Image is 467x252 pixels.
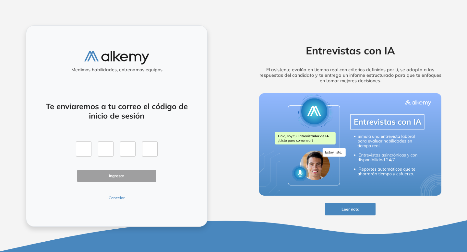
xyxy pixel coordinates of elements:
iframe: Chat Widget [350,177,467,252]
img: img-more-info [259,93,441,196]
img: logo-alkemy [84,51,149,64]
button: Leer nota [325,203,376,215]
h5: Medimos habilidades, entrenamos equipos [29,67,205,73]
h4: Te enviaremos a tu correo el código de inicio de sesión [43,102,190,120]
div: Widget de chat [350,177,467,252]
button: Cancelar [77,195,156,201]
h2: Entrevistas con IA [249,44,451,57]
h5: El asistente evalúa en tiempo real con criterios definidos por ti, se adapta a las respuestas del... [249,67,451,83]
button: Ingresar [77,170,156,182]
